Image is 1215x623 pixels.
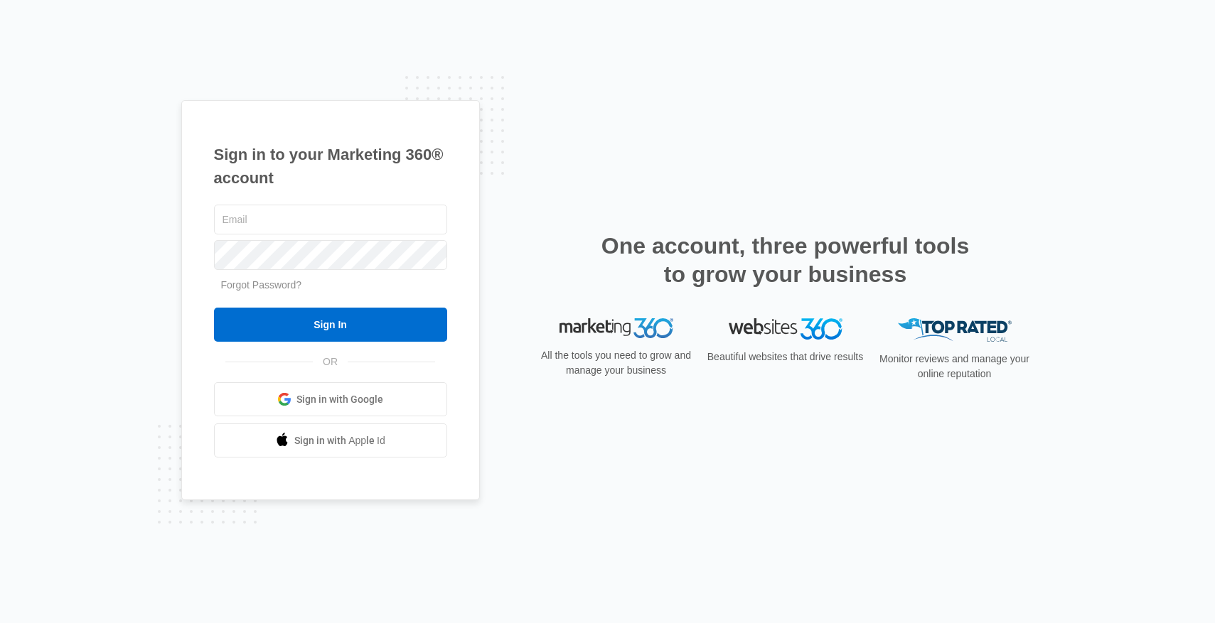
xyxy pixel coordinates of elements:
h1: Sign in to your Marketing 360® account [214,143,447,190]
a: Sign in with Apple Id [214,423,447,457]
img: Top Rated Local [898,318,1012,342]
p: Monitor reviews and manage your online reputation [875,352,1034,381]
input: Sign In [214,308,447,342]
p: All the tools you need to grow and manage your business [537,348,696,378]
a: Sign in with Google [214,382,447,416]
h2: One account, three powerful tools to grow your business [597,232,974,288]
input: Email [214,205,447,234]
span: Sign in with Apple Id [294,433,385,448]
span: Sign in with Google [296,392,383,407]
a: Forgot Password? [221,279,302,291]
p: Beautiful websites that drive results [706,350,865,364]
img: Websites 360 [729,318,842,339]
span: OR [313,354,348,369]
img: Marketing 360 [560,318,673,338]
